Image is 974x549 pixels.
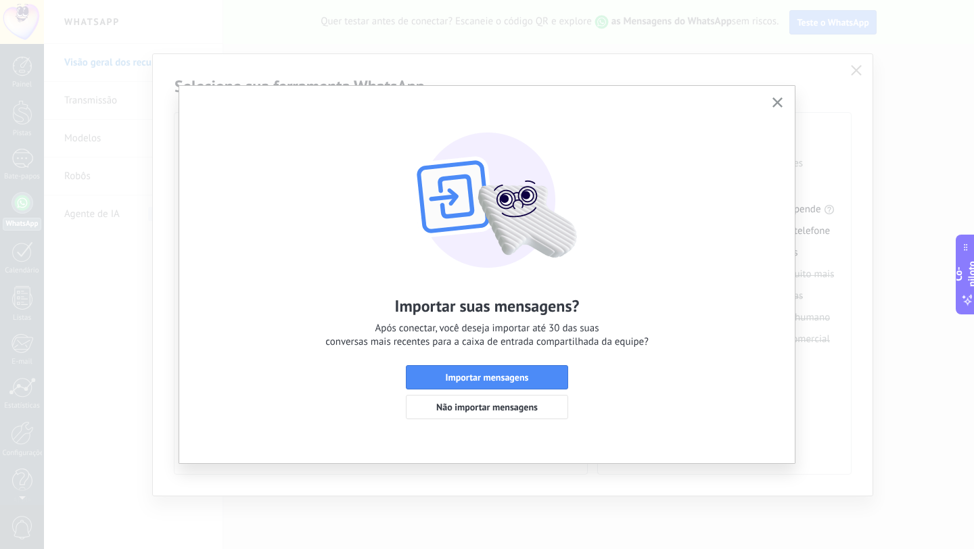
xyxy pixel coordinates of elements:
font: Importar suas mensagens? [395,295,580,316]
button: Não importar mensagens [406,395,568,419]
font: Após conectar, você deseja importar até 30 das suas [375,322,599,335]
font: Não importar mensagens [436,401,538,413]
img: wa-lite-import.png [338,106,636,268]
button: Importar mensagens [406,365,568,389]
font: conversas mais recentes para a caixa de entrada compartilhada da equipe? [325,335,649,348]
font: Importar mensagens [446,371,529,383]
